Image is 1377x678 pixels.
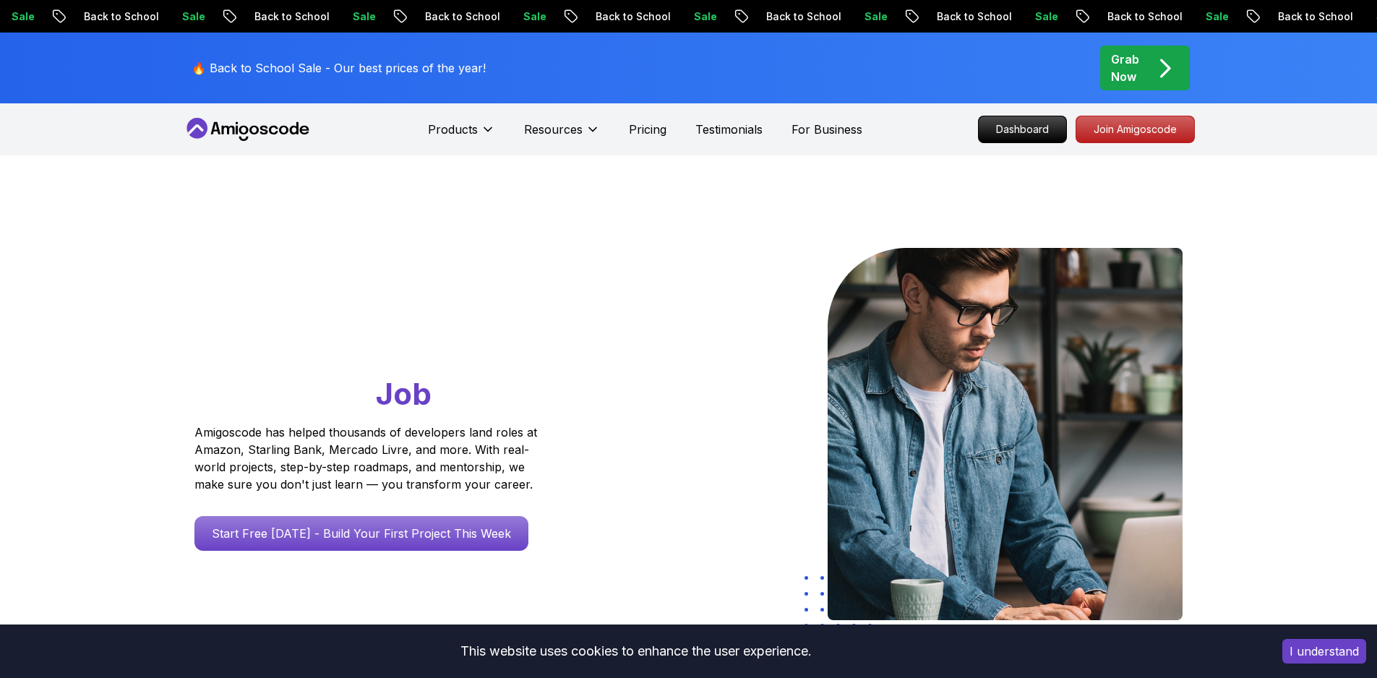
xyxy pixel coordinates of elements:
p: 🔥 Back to School Sale - Our best prices of the year! [192,59,486,77]
p: Back to School [70,9,168,24]
p: Dashboard [979,116,1066,142]
p: Back to School [1264,9,1363,24]
a: Testimonials [695,121,763,138]
a: Dashboard [978,116,1067,143]
p: Grab Now [1111,51,1139,85]
button: Resources [524,121,600,150]
p: Sale [510,9,556,24]
p: Join Amigoscode [1076,116,1194,142]
p: Products [428,121,478,138]
p: Sale [1021,9,1068,24]
p: Back to School [411,9,510,24]
p: Back to School [923,9,1021,24]
p: Sale [851,9,897,24]
h1: Go From Learning to Hired: Master Java, Spring Boot & Cloud Skills That Get You the [194,248,593,415]
p: Amigoscode has helped thousands of developers land roles at Amazon, Starling Bank, Mercado Livre,... [194,424,541,493]
div: This website uses cookies to enhance the user experience. [11,635,1261,667]
p: Back to School [752,9,851,24]
a: Join Amigoscode [1076,116,1195,143]
p: Back to School [241,9,339,24]
p: Back to School [582,9,680,24]
p: Back to School [1094,9,1192,24]
button: Accept cookies [1282,639,1366,664]
a: Pricing [629,121,666,138]
p: Sale [339,9,385,24]
p: Sale [1192,9,1238,24]
button: Products [428,121,495,150]
p: Sale [680,9,726,24]
span: Job [376,375,432,412]
p: Sale [168,9,215,24]
a: Start Free [DATE] - Build Your First Project This Week [194,516,528,551]
a: For Business [792,121,862,138]
p: Resources [524,121,583,138]
img: hero [828,248,1183,620]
